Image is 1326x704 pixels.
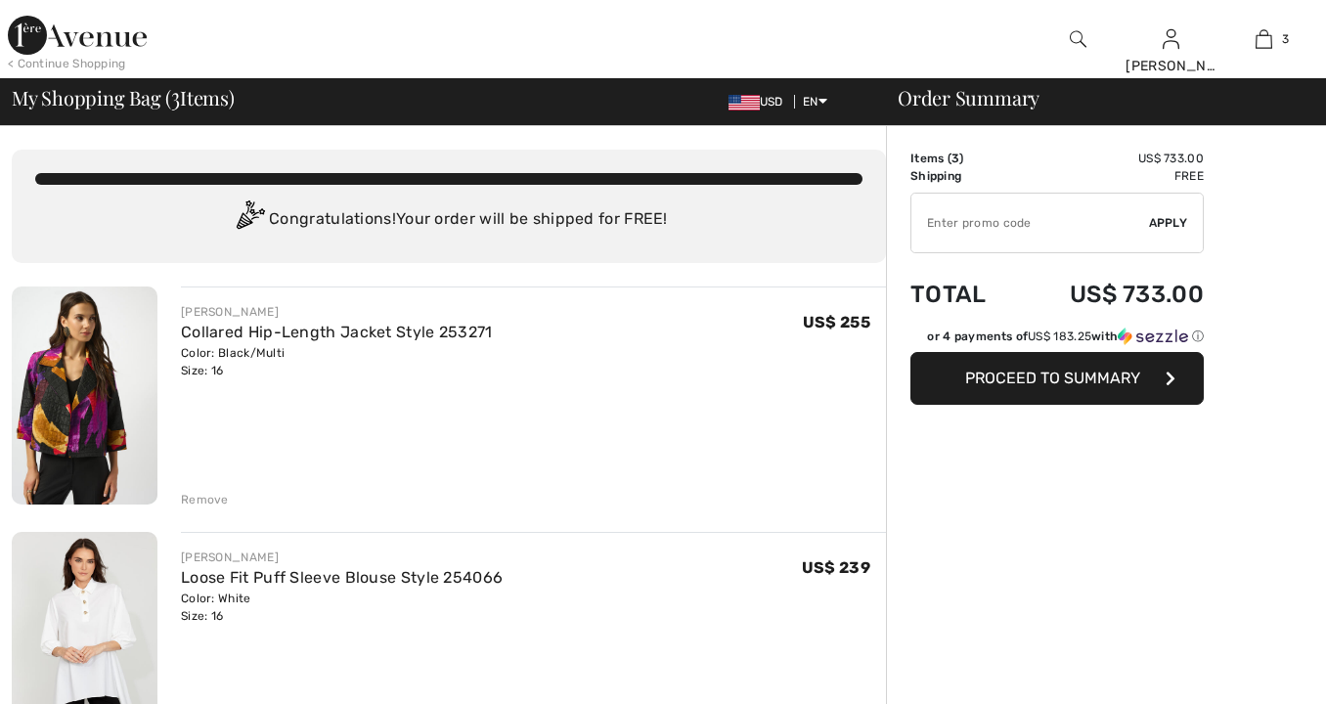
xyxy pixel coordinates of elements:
[1149,214,1188,232] span: Apply
[12,88,235,108] span: My Shopping Bag ( Items)
[181,568,503,587] a: Loose Fit Puff Sleeve Blouse Style 254066
[1016,261,1204,328] td: US$ 733.00
[1126,56,1216,76] div: [PERSON_NAME]
[1282,30,1289,48] span: 3
[951,152,959,165] span: 3
[910,167,1016,185] td: Shipping
[1118,328,1188,345] img: Sezzle
[1163,29,1179,48] a: Sign In
[874,88,1314,108] div: Order Summary
[171,83,180,109] span: 3
[181,303,493,321] div: [PERSON_NAME]
[729,95,791,109] span: USD
[927,328,1204,345] div: or 4 payments of with
[1016,150,1204,167] td: US$ 733.00
[1163,27,1179,51] img: My Info
[1256,27,1272,51] img: My Bag
[1028,330,1091,343] span: US$ 183.25
[729,95,760,110] img: US Dollar
[965,369,1140,387] span: Proceed to Summary
[8,55,126,72] div: < Continue Shopping
[230,200,269,240] img: Congratulation2.svg
[1070,27,1086,51] img: search the website
[181,323,493,341] a: Collared Hip-Length Jacket Style 253271
[35,200,862,240] div: Congratulations! Your order will be shipped for FREE!
[803,95,827,109] span: EN
[181,344,493,379] div: Color: Black/Multi Size: 16
[911,194,1149,252] input: Promo code
[910,150,1016,167] td: Items ( )
[802,558,870,577] span: US$ 239
[181,590,503,625] div: Color: White Size: 16
[803,313,870,331] span: US$ 255
[181,491,229,508] div: Remove
[8,16,147,55] img: 1ère Avenue
[910,328,1204,352] div: or 4 payments ofUS$ 183.25withSezzle Click to learn more about Sezzle
[910,261,1016,328] td: Total
[1218,27,1309,51] a: 3
[181,549,503,566] div: [PERSON_NAME]
[1016,167,1204,185] td: Free
[12,286,157,505] img: Collared Hip-Length Jacket Style 253271
[910,352,1204,405] button: Proceed to Summary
